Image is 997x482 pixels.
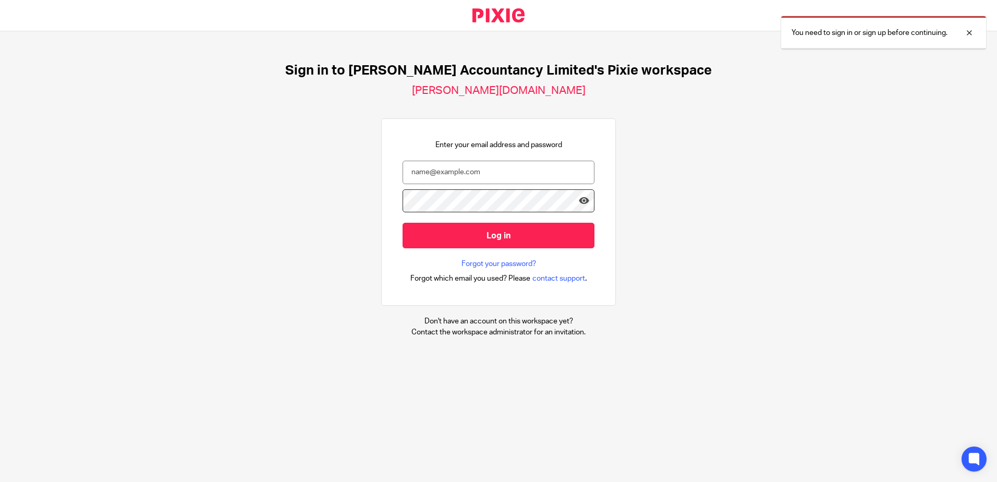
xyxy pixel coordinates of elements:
[411,316,586,327] p: Don't have an account on this workspace yet?
[403,223,594,248] input: Log in
[435,140,562,150] p: Enter your email address and password
[792,28,947,38] p: You need to sign in or sign up before continuing.
[411,327,586,338] p: Contact the workspace administrator for an invitation.
[461,259,536,269] a: Forgot your password?
[412,84,586,98] h2: [PERSON_NAME][DOMAIN_NAME]
[403,161,594,184] input: name@example.com
[410,273,530,284] span: Forgot which email you used? Please
[285,63,712,79] h1: Sign in to [PERSON_NAME] Accountancy Limited's Pixie workspace
[410,272,587,284] div: .
[532,273,585,284] span: contact support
